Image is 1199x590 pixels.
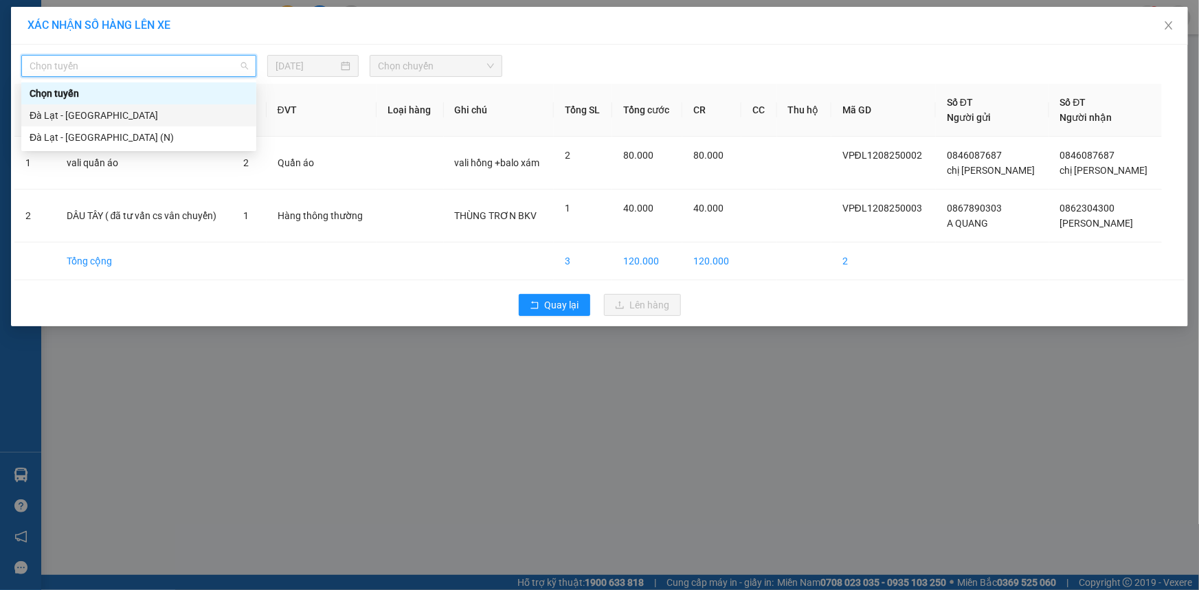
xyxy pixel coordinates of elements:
[21,126,256,148] div: Đà Lạt - Sài Gòn (N)
[378,56,494,76] span: Chọn chuyến
[27,19,170,32] span: XÁC NHẬN SỐ HÀNG LÊN XE
[604,294,681,316] button: uploadLên hàng
[56,137,233,190] td: vali quần áo
[30,130,248,145] div: Đà Lạt - [GEOGRAPHIC_DATA] (N)
[30,108,248,123] div: Đà Lạt - [GEOGRAPHIC_DATA]
[623,203,653,214] span: 40.000
[831,242,936,280] td: 2
[267,190,377,242] td: Hàng thông thường
[30,86,248,101] div: Chọn tuyến
[554,242,612,280] td: 3
[565,203,570,214] span: 1
[14,190,56,242] td: 2
[623,150,653,161] span: 80.000
[693,150,724,161] span: 80.000
[243,210,249,221] span: 1
[842,150,922,161] span: VPĐL1208250002
[842,203,922,214] span: VPĐL1208250003
[682,242,741,280] td: 120.000
[1060,218,1134,229] span: [PERSON_NAME]
[612,84,682,137] th: Tổng cước
[1150,7,1188,45] button: Close
[947,203,1002,214] span: 0867890303
[267,84,377,137] th: ĐVT
[243,157,249,168] span: 2
[519,294,590,316] button: rollbackQuay lại
[947,150,1002,161] span: 0846087687
[56,242,233,280] td: Tổng cộng
[1060,97,1086,108] span: Số ĐT
[777,84,831,137] th: Thu hộ
[21,82,256,104] div: Chọn tuyến
[267,137,377,190] td: Quần áo
[14,84,56,137] th: STT
[30,56,248,76] span: Chọn tuyến
[455,157,540,168] span: vali hồng +balo xám
[1060,112,1112,123] span: Người nhận
[276,58,338,73] input: 12/08/2025
[947,112,991,123] span: Người gửi
[444,84,554,137] th: Ghi chú
[831,84,936,137] th: Mã GD
[545,297,579,313] span: Quay lại
[1060,150,1115,161] span: 0846087687
[455,210,537,221] span: THÙNG TRƠN BKV
[1060,203,1115,214] span: 0862304300
[554,84,612,137] th: Tổng SL
[377,84,444,137] th: Loại hàng
[565,150,570,161] span: 2
[530,300,539,311] span: rollback
[741,84,776,137] th: CC
[1060,165,1148,176] span: chị [PERSON_NAME]
[56,190,233,242] td: DÂU TÂY ( đã tư vấn cs vân chuyển)
[21,104,256,126] div: Đà Lạt - Sài Gòn
[947,218,988,229] span: A QUANG
[14,137,56,190] td: 1
[947,97,973,108] span: Số ĐT
[682,84,741,137] th: CR
[693,203,724,214] span: 40.000
[612,242,682,280] td: 120.000
[1163,20,1174,31] span: close
[947,165,1035,176] span: chị [PERSON_NAME]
